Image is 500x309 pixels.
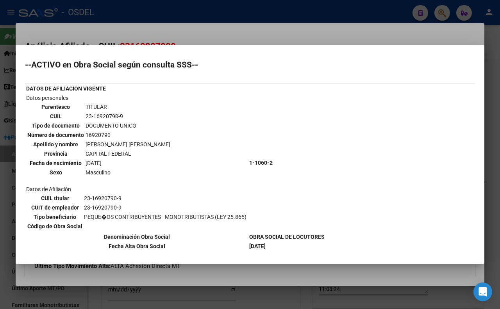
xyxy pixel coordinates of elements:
td: 23-16920790-9 [84,203,247,212]
b: [DATE] [249,243,266,249]
td: DOCUMENTO UNICO [85,121,171,130]
th: Denominación Obra Social [26,233,248,241]
th: Sexo [27,168,84,177]
td: 23-16920790-9 [85,112,171,121]
th: CUIL titular [27,194,83,202]
th: Apellido y nombre [27,140,84,149]
td: Masculino [85,168,171,177]
td: 23-16920790-9 [84,194,247,202]
th: Código de Obra Social [27,222,83,231]
th: Provincia [27,149,84,158]
th: Fecha Alta Obra Social [26,242,248,250]
th: CUIT de empleador [27,203,83,212]
div: Open Intercom Messenger [473,282,492,301]
b: DATOS DE AFILIACION VIGENTE [26,85,106,92]
td: [DATE] [85,159,171,167]
td: [PERSON_NAME] [PERSON_NAME] [85,140,171,149]
td: PEQUE�OS CONTRIBUYENTES - MONOTRIBUTISTAS (LEY 25.865) [84,213,247,221]
b: OBRA SOCIAL DE LOCUTORES [249,234,325,240]
th: Número de documento [27,131,84,139]
th: Parentesco [27,103,84,111]
th: Tipo de documento [27,121,84,130]
th: Fecha de nacimiento [27,159,84,167]
td: CAPITAL FEDERAL [85,149,171,158]
th: Tipo beneficiario [27,213,83,221]
td: Datos personales Datos de Afiliación [26,94,248,232]
td: 16920790 [85,131,171,139]
b: 1-1060-2 [249,160,273,166]
th: CUIL [27,112,84,121]
td: TITULAR [85,103,171,111]
h2: --ACTIVO en Obra Social según consulta SSS-- [25,61,475,69]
